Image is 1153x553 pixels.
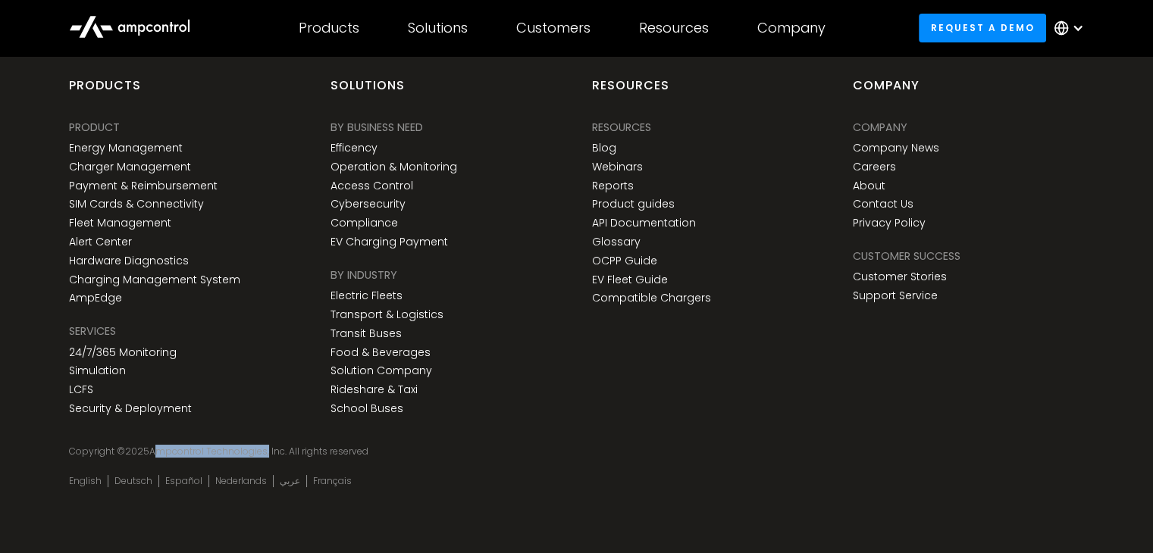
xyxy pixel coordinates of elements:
[757,20,826,36] div: Company
[408,20,468,36] div: Solutions
[516,20,591,36] div: Customers
[69,255,189,267] a: Hardware Diagnostics
[69,402,192,415] a: Security & Deployment
[853,289,938,302] a: Support Service
[853,180,885,192] a: About
[592,119,651,136] div: Resources
[69,236,132,248] a: Alert Center
[592,292,711,305] a: Compatible Chargers
[853,119,907,136] div: Company
[69,180,218,192] a: Payment & Reimbursement
[853,248,960,264] div: Customer success
[331,217,398,230] a: Compliance
[919,14,1046,42] a: Request a demo
[331,142,378,155] a: Efficency
[331,77,405,106] div: Solutions
[639,20,709,36] div: Resources
[331,364,432,377] a: Solution Company
[69,292,122,305] a: AmpEdge
[69,142,183,155] a: Energy Management
[592,217,696,230] a: API Documentation
[592,273,668,286] a: EV Fleet Guide
[592,255,657,267] a: OCPP Guide
[69,198,204,211] a: SIM Cards & Connectivity
[331,180,413,192] a: Access Control
[592,198,675,211] a: Product guides
[853,217,926,230] a: Privacy Policy
[592,180,634,192] a: Reports
[299,20,359,36] div: Products
[592,77,669,106] div: Resources
[69,475,102,487] a: English
[331,346,431,359] a: Food & Beverages
[331,327,402,340] a: Transit Buses
[69,217,171,230] a: Fleet Management
[331,308,443,321] a: Transport & Logistics
[331,383,418,396] a: Rideshare & Taxi
[592,236,641,248] a: Glossary
[69,383,93,396] a: LCFS
[69,445,1083,458] div: Copyright © Ampcontrol Technologies, Inc. All rights reserved
[592,142,616,155] a: Blog
[331,119,423,136] div: BY BUSINESS NEED
[331,198,406,211] a: Cybersecurity
[69,346,177,359] a: 24/7/365 Monitoring
[853,198,913,211] a: Contact Us
[853,161,896,173] a: Careers
[331,161,457,173] a: Operation & Monitoring
[331,402,403,415] a: School Buses
[313,475,352,487] a: Français
[853,77,920,106] div: Company
[69,161,191,173] a: Charger Management
[853,142,939,155] a: Company News
[69,119,120,136] div: PRODUCT
[215,475,267,487] a: Nederlands
[69,364,126,377] a: Simulation
[853,270,947,283] a: Customer Stories
[69,273,240,286] a: Charging Management System
[280,475,300,487] a: عربي
[592,161,643,173] a: Webinars
[69,77,141,106] div: products
[331,289,403,302] a: Electric Fleets
[331,267,397,283] div: BY INDUSTRY
[114,475,152,487] a: Deutsch
[69,323,116,339] div: SERVICES
[125,445,149,458] span: 2025
[331,236,448,248] a: EV Charging Payment
[165,475,202,487] a: Español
